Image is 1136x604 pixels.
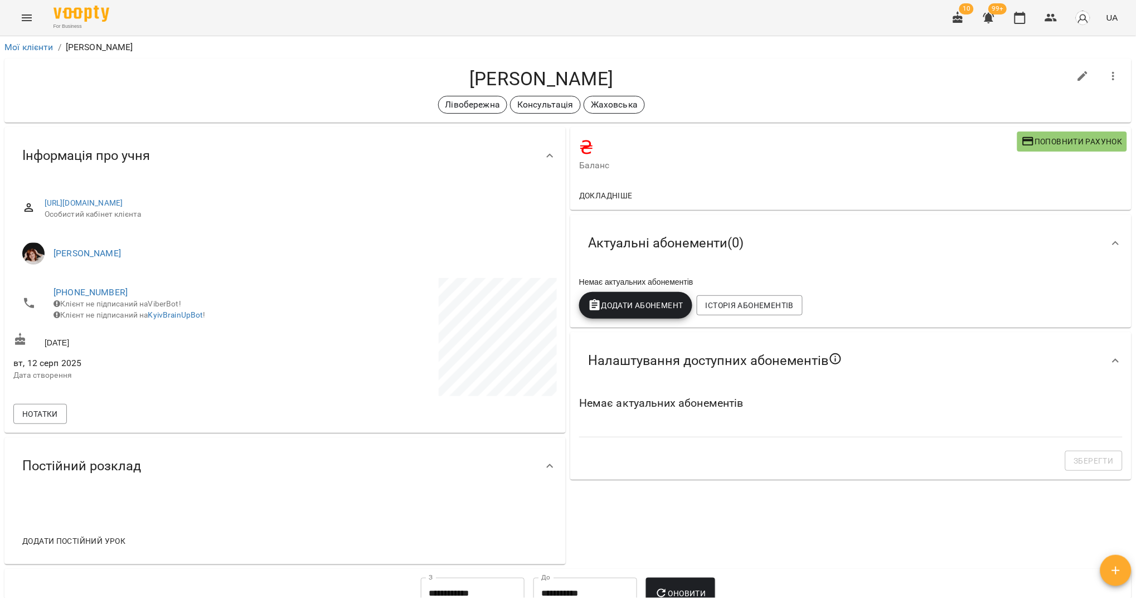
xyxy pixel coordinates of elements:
span: 10 [959,3,974,14]
div: Інформація про учня [4,127,566,184]
span: Поповнити рахунок [1022,135,1123,148]
div: Консультація [510,96,581,114]
nav: breadcrumb [4,41,1132,54]
span: вт, 12 серп 2025 [13,357,283,370]
div: Жаховська [584,96,645,114]
span: For Business [54,23,109,30]
p: Консультація [517,98,574,111]
div: Лівобережна [438,96,508,114]
button: Нотатки [13,404,67,424]
span: Актуальні абонементи ( 0 ) [588,235,744,252]
button: Додати постійний урок [18,531,130,551]
div: Постійний розклад [4,437,566,495]
span: Постійний розклад [22,457,141,475]
a: [URL][DOMAIN_NAME] [45,198,123,207]
div: Актуальні абонементи(0) [570,215,1132,272]
span: Додати постійний урок [22,534,125,548]
button: Додати Абонемент [579,292,692,319]
h6: Немає актуальних абонементів [579,394,1123,412]
span: Клієнт не підписаний на ! [54,310,206,319]
img: Voopty Logo [54,6,109,22]
span: Баланс [579,159,1017,172]
span: Оновити [655,587,706,600]
p: Дата створення [13,370,283,381]
span: Історія абонементів [706,299,794,312]
img: avatar_s.png [1075,10,1091,26]
span: 99+ [989,3,1007,14]
span: Налаштування доступних абонементів [588,352,842,370]
span: UA [1106,12,1118,23]
h4: ₴ [579,136,1017,159]
button: UA [1102,7,1123,28]
a: [PERSON_NAME] [54,248,121,259]
button: Поповнити рахунок [1017,131,1127,152]
a: KyivBrainUpBot [148,310,203,319]
p: Жаховська [591,98,638,111]
h4: [PERSON_NAME] [13,67,1070,90]
span: Інформація про учня [22,147,150,164]
a: [PHONE_NUMBER] [54,287,128,298]
button: Історія абонементів [697,295,803,315]
img: Світлана Жаховська [22,242,45,265]
div: Немає актуальних абонементів [577,274,1125,290]
button: Докладніше [575,186,637,206]
p: [PERSON_NAME] [66,41,133,54]
span: Клієнт не підписаний на ViberBot! [54,299,181,308]
span: Додати Абонемент [588,299,683,312]
span: Докладніше [579,189,633,202]
svg: Якщо не обрано жодного, клієнт зможе побачити всі публічні абонементи [829,352,842,366]
div: Налаштування доступних абонементів [570,332,1132,390]
span: Нотатки [22,407,58,421]
span: Особистий кабінет клієнта [45,209,548,220]
div: [DATE] [11,330,285,351]
p: Лівобережна [445,98,501,111]
button: Menu [13,4,40,31]
a: Мої клієнти [4,42,54,52]
li: / [58,41,61,54]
